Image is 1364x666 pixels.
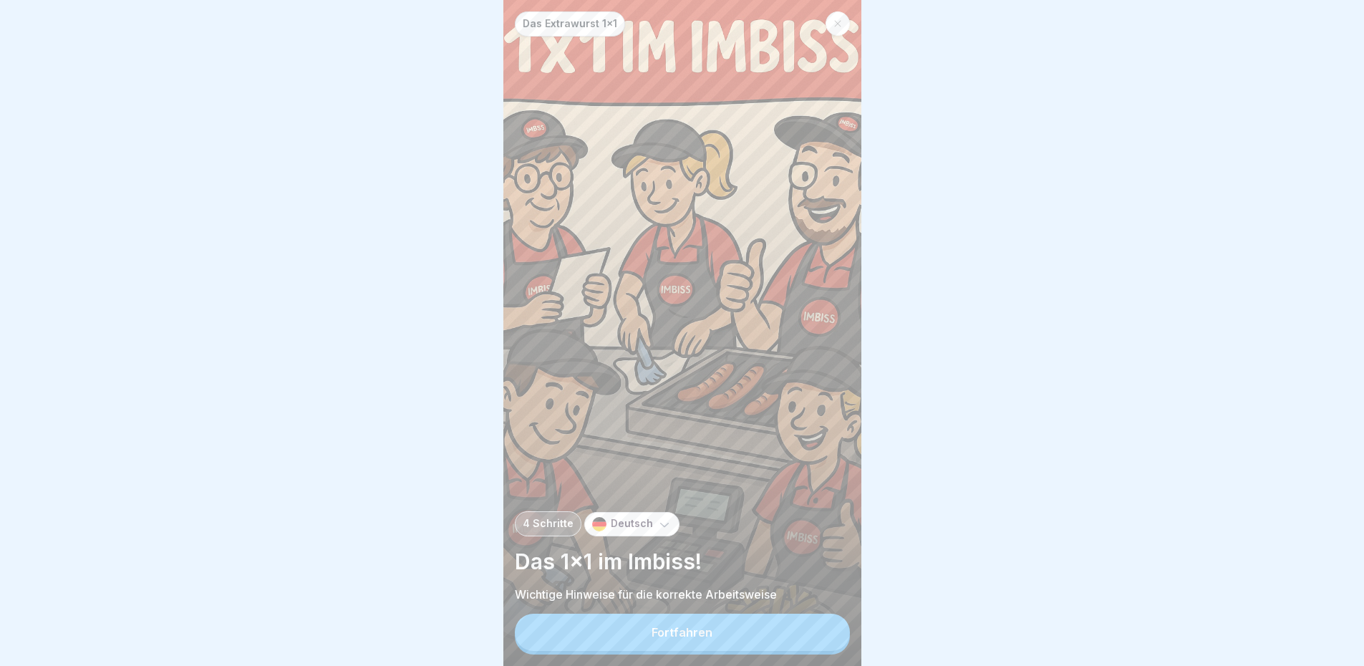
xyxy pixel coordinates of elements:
[652,626,712,639] div: Fortfahren
[611,518,653,530] p: Deutsch
[523,518,574,530] p: 4 Schritte
[515,614,850,651] button: Fortfahren
[592,517,606,531] img: de.svg
[523,18,617,30] p: Das Extrawurst 1x1
[515,587,850,602] p: Wichtige Hinweise für die korrekte Arbeitsweise
[515,548,850,575] p: Das 1x1 im Imbiss!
